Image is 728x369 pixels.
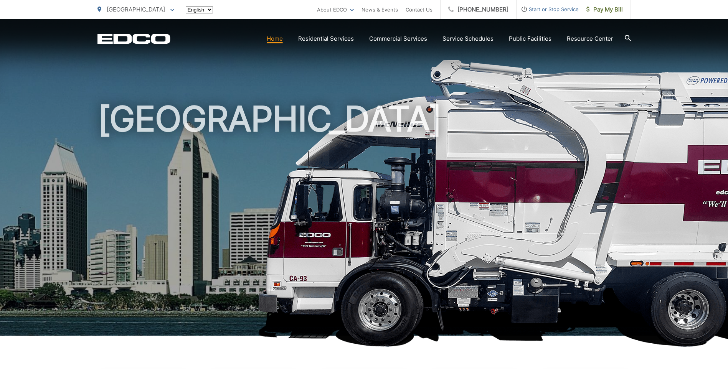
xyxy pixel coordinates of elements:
a: Service Schedules [442,34,494,43]
span: Pay My Bill [586,5,623,14]
a: EDCD logo. Return to the homepage. [97,33,170,44]
span: [GEOGRAPHIC_DATA] [107,6,165,13]
h1: [GEOGRAPHIC_DATA] [97,100,631,343]
a: Resource Center [567,34,613,43]
a: Contact Us [406,5,433,14]
a: Home [267,34,283,43]
a: News & Events [362,5,398,14]
a: About EDCO [317,5,354,14]
select: Select a language [186,6,213,13]
a: Public Facilities [509,34,551,43]
a: Commercial Services [369,34,427,43]
a: Residential Services [298,34,354,43]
